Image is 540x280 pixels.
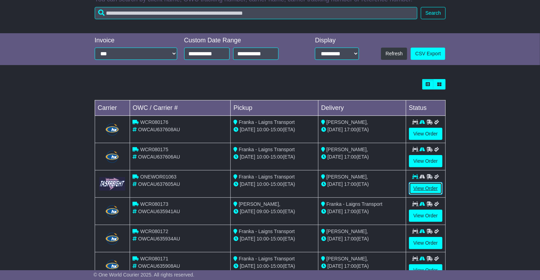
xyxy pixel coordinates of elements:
[138,263,180,269] span: OWCAU635908AU
[326,119,368,125] span: [PERSON_NAME],
[105,259,120,273] img: Hunter_Express.png
[344,154,357,160] span: 17:00
[257,127,269,132] span: 10:00
[321,235,403,243] div: (ETA)
[271,181,283,187] span: 15:00
[140,229,168,234] span: WCR080172
[233,126,315,133] div: - (ETA)
[140,256,168,261] span: WCR080171
[321,153,403,161] div: (ETA)
[257,154,269,160] span: 10:00
[240,236,255,241] span: [DATE]
[271,154,283,160] span: 15:00
[138,236,180,241] span: OWCAU635934AU
[321,181,403,188] div: (ETA)
[239,147,295,152] span: Franka - Laigns Transport
[233,235,315,243] div: - (ETA)
[184,37,296,44] div: Custom Date Range
[239,201,280,207] span: [PERSON_NAME],
[327,236,343,241] span: [DATE]
[326,174,368,180] span: [PERSON_NAME],
[315,37,359,44] div: Display
[344,181,357,187] span: 17:00
[140,174,176,180] span: ONEWOR01063
[327,154,343,160] span: [DATE]
[257,236,269,241] span: 10:00
[94,272,195,278] span: © One World Courier 2025. All rights reserved.
[140,147,168,152] span: WCR080175
[95,37,177,44] div: Invoice
[105,204,120,218] img: Hunter_Express.png
[240,154,255,160] span: [DATE]
[411,48,445,60] a: CSV Export
[327,127,343,132] span: [DATE]
[409,182,442,195] a: View Order
[257,263,269,269] span: 10:00
[240,263,255,269] span: [DATE]
[240,181,255,187] span: [DATE]
[271,263,283,269] span: 15:00
[140,201,168,207] span: WCR080173
[318,100,406,116] td: Delivery
[344,263,357,269] span: 17:00
[138,127,180,132] span: OWCAU637608AU
[409,128,442,140] a: View Order
[381,48,407,60] button: Refresh
[409,264,442,276] a: View Order
[321,126,403,133] div: (ETA)
[240,209,255,214] span: [DATE]
[130,100,231,116] td: OWC / Carrier #
[409,155,442,167] a: View Order
[140,119,168,125] span: WCR080176
[344,236,357,241] span: 17:00
[271,209,283,214] span: 15:00
[344,209,357,214] span: 17:00
[105,232,120,246] img: Hunter_Express.png
[240,127,255,132] span: [DATE]
[406,100,445,116] td: Status
[99,177,125,191] img: GetCarrierServiceLogo
[409,210,442,222] a: View Order
[231,100,318,116] td: Pickup
[257,209,269,214] span: 09:00
[138,154,180,160] span: OWCAU637606AU
[239,229,295,234] span: Franka - Laigns Transport
[138,181,180,187] span: OWCAU637605AU
[327,209,343,214] span: [DATE]
[321,208,403,215] div: (ETA)
[326,256,368,261] span: [PERSON_NAME],
[95,100,130,116] td: Carrier
[327,181,343,187] span: [DATE]
[326,229,368,234] span: [PERSON_NAME],
[257,181,269,187] span: 10:00
[326,147,368,152] span: [PERSON_NAME],
[327,263,343,269] span: [DATE]
[344,127,357,132] span: 17:00
[233,208,315,215] div: - (ETA)
[409,237,442,249] a: View Order
[105,150,120,164] img: Hunter_Express.png
[105,122,120,136] img: Hunter_Express.png
[326,201,382,207] span: Franka - Laigns Transport
[233,262,315,270] div: - (ETA)
[421,7,445,19] button: Search
[233,181,315,188] div: - (ETA)
[239,119,295,125] span: Franka - Laigns Transport
[271,236,283,241] span: 15:00
[239,256,295,261] span: Franka - Laigns Transport
[321,262,403,270] div: (ETA)
[233,153,315,161] div: - (ETA)
[271,127,283,132] span: 15:00
[138,209,180,214] span: OWCAU635941AU
[239,174,295,180] span: Franka - Laigns Transport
